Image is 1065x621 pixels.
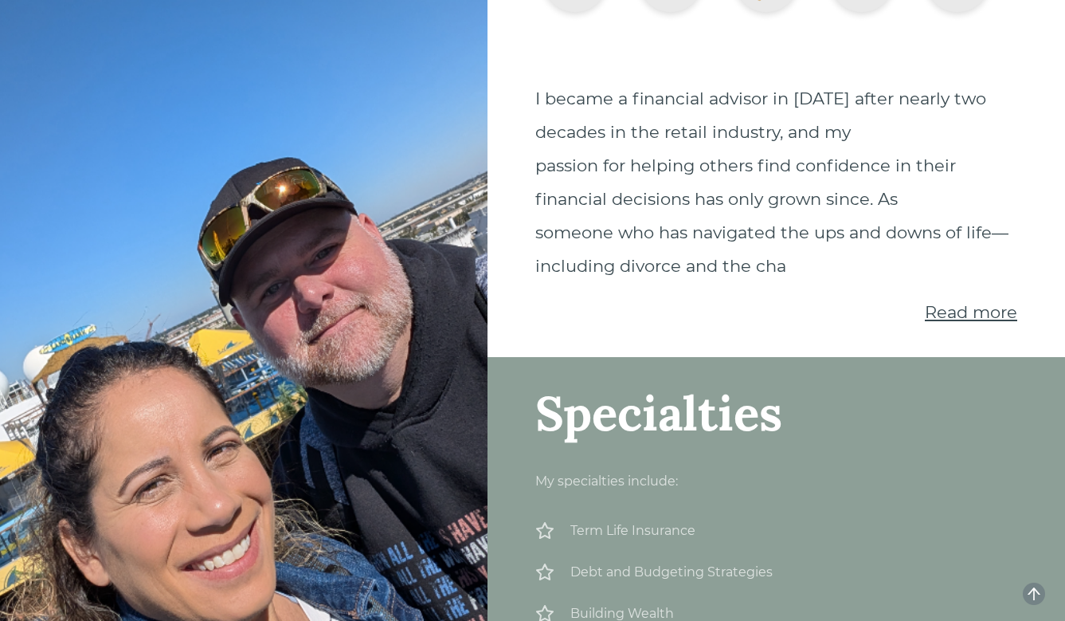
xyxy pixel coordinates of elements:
div: Term Life Insurance [535,518,1017,544]
div: Specialties [535,389,1017,437]
div: My specialties include: [535,469,1017,494]
div: Debt and Budgeting Strategies [535,560,1017,585]
button: arrow-up [1023,583,1045,605]
span: Read more [925,302,1017,322]
span: arrow-up [1026,586,1042,602]
p: I became a financial advisor in [DATE] after nearly two decades in the retail industry, and my pa... [535,82,1017,283]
